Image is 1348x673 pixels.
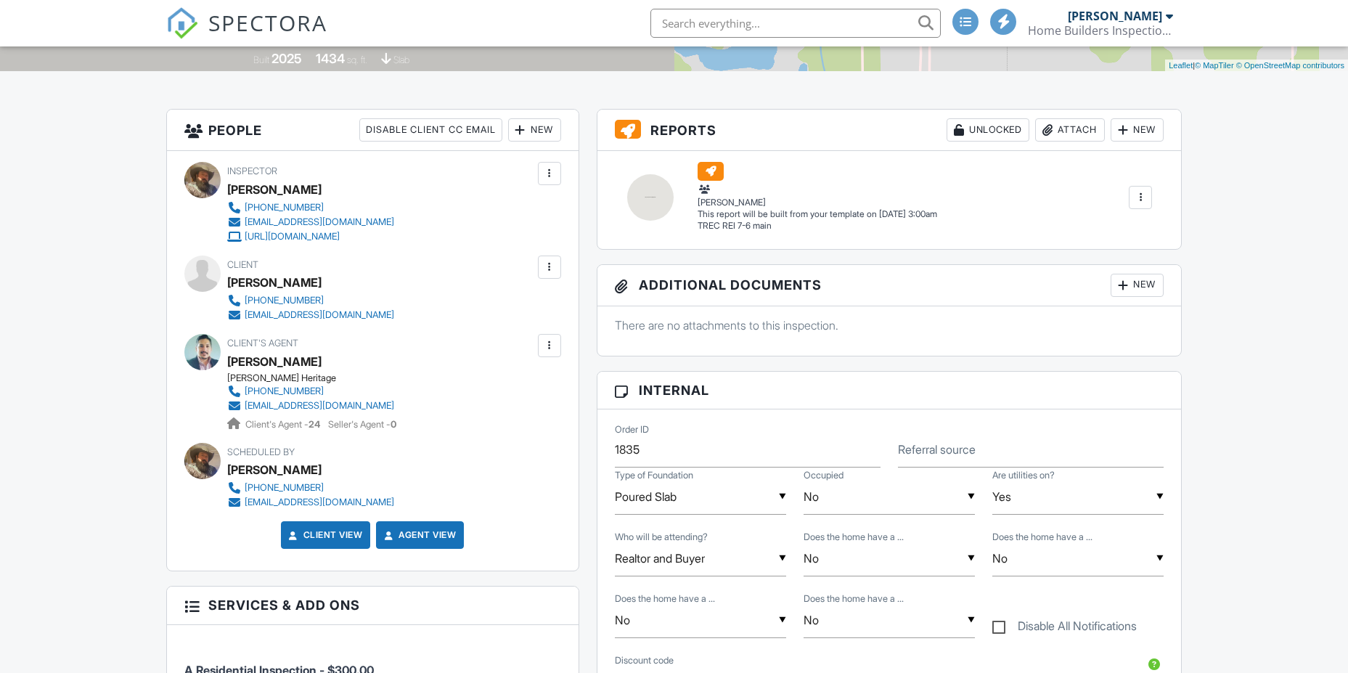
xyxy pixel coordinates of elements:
span: Client's Agent - [245,419,322,430]
div: [PERSON_NAME] [698,182,937,208]
p: There are no attachments to this inspection. [615,317,1164,333]
span: Client [227,259,258,270]
label: Disable All Notifications [992,619,1137,637]
div: [PERSON_NAME] [1068,9,1162,23]
a: [EMAIL_ADDRESS][DOMAIN_NAME] [227,308,394,322]
h3: Internal [597,372,1182,409]
input: Search everything... [650,9,941,38]
span: sq. ft. [347,54,367,65]
div: [EMAIL_ADDRESS][DOMAIN_NAME] [245,497,394,508]
a: [PHONE_NUMBER] [227,384,394,399]
label: Does the home have a septic system? [804,531,904,544]
div: [EMAIL_ADDRESS][DOMAIN_NAME] [245,216,394,228]
label: Occupied [804,469,843,482]
label: Does the home have a pool? [992,531,1092,544]
a: [EMAIL_ADDRESS][DOMAIN_NAME] [227,215,394,229]
a: [EMAIL_ADDRESS][DOMAIN_NAME] [227,399,394,413]
span: Inspector [227,166,277,176]
a: [URL][DOMAIN_NAME] [227,229,394,244]
div: [PHONE_NUMBER] [245,386,324,397]
span: Built [253,54,269,65]
div: [PERSON_NAME] [227,179,322,200]
label: Does the home have a well? [804,592,904,605]
div: Home Builders Inspection Group Structural Analysis [1028,23,1173,38]
span: slab [393,54,409,65]
label: Type of Foundation [615,469,693,482]
div: | [1165,60,1348,72]
strong: 0 [391,419,396,430]
div: 2025 [271,51,302,66]
img: The Best Home Inspection Software - Spectora [166,7,198,39]
a: [PHONE_NUMBER] [227,293,394,308]
h3: Additional Documents [597,265,1182,306]
a: Client View [286,528,363,542]
a: [PHONE_NUMBER] [227,200,394,215]
label: Order ID [615,423,649,436]
label: Are utilities on? [992,469,1055,482]
span: Scheduled By [227,446,295,457]
a: SPECTORA [166,20,327,50]
div: New [1111,274,1164,297]
div: TREC REI 7-6 main [698,220,937,232]
a: Agent View [381,528,456,542]
span: SPECTORA [208,7,327,38]
a: © OpenStreetMap contributors [1236,61,1344,70]
h3: Services & Add ons [167,587,579,624]
a: [EMAIL_ADDRESS][DOMAIN_NAME] [227,495,394,510]
div: Unlocked [947,118,1029,142]
label: Who will be attending? [615,531,708,544]
a: [PERSON_NAME] [227,351,322,372]
div: [PERSON_NAME] Heritage [227,372,406,384]
div: New [508,118,561,142]
div: [PHONE_NUMBER] [245,202,324,213]
a: [PHONE_NUMBER] [227,481,394,495]
div: [PERSON_NAME] [227,272,322,293]
div: [PHONE_NUMBER] [245,482,324,494]
div: [EMAIL_ADDRESS][DOMAIN_NAME] [245,309,394,321]
div: Disable Client CC Email [359,118,502,142]
span: Seller's Agent - [328,419,396,430]
div: [EMAIL_ADDRESS][DOMAIN_NAME] [245,400,394,412]
h3: Reports [597,110,1182,151]
div: 1434 [316,51,345,66]
strong: 24 [309,419,320,430]
span: Client's Agent [227,338,298,348]
h3: People [167,110,579,151]
label: Discount code [615,654,674,667]
div: New [1111,118,1164,142]
label: Referral source [898,441,976,457]
div: This report will be built from your template on [DATE] 3:00am [698,208,937,220]
div: [PHONE_NUMBER] [245,295,324,306]
div: [PERSON_NAME] [227,459,322,481]
div: Attach [1035,118,1105,142]
label: Does the home have a sprinkler system? [615,592,715,605]
a: © MapTiler [1195,61,1234,70]
div: [URL][DOMAIN_NAME] [245,231,340,242]
a: Leaflet [1169,61,1193,70]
